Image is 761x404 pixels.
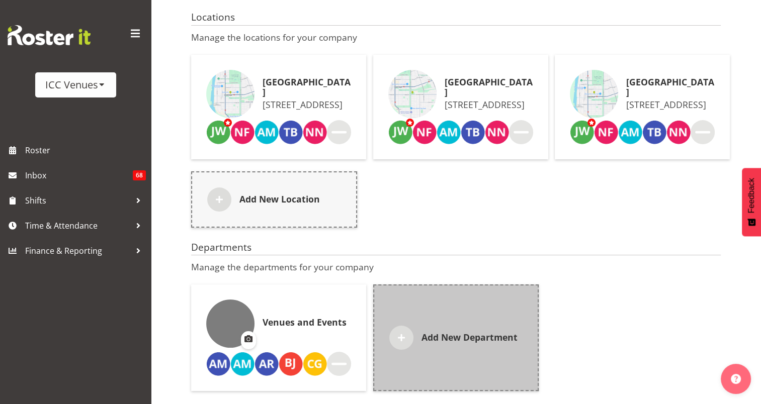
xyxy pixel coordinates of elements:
[642,120,666,144] img: tane-braithwaite11766.jpg
[412,120,437,144] img: nicola-fleming11764.jpg
[8,25,91,45] img: Rosterit website logo
[206,299,255,348] img: placeholder.jpg
[445,77,533,97] h6: [GEOGRAPHIC_DATA]
[255,352,279,376] img: averil-rodgers11768.jpg
[263,99,351,110] p: [STREET_ADDRESS]
[570,70,618,118] img: staticmap
[25,218,131,233] span: Time & Attendance
[691,120,715,144] img: more.jpg
[191,12,721,26] h4: Locations
[742,168,761,236] button: Feedback - Show survey
[509,120,533,144] img: more.jpg
[279,352,303,376] img: brian-jones11770.jpg
[461,120,485,144] img: tane-braithwaite11766.jpg
[327,120,351,144] img: more.jpg
[618,120,642,144] img: angela-molloy11765.jpg
[747,178,756,213] span: Feedback
[388,70,437,118] img: staticmap
[666,120,691,144] img: nikhil-nikhil11767.jpg
[263,77,351,97] h6: [GEOGRAPHIC_DATA]
[570,120,594,144] img: jason-wade11693.jpg
[206,352,230,376] img: aleisha-marsh11776.jpg
[263,318,347,328] h6: Venues and Events
[133,170,146,180] span: 68
[206,120,230,144] img: jason-wade11693.jpg
[255,120,279,144] img: angela-molloy11765.jpg
[421,333,518,343] h6: Add New Department
[191,32,721,43] p: Manage the locations for your company
[25,143,146,158] span: Roster
[25,193,131,208] span: Shifts
[25,168,133,183] span: Inbox
[191,242,721,256] h4: Departments
[279,120,303,144] img: tane-braithwaite11766.jpg
[437,120,461,144] img: angela-molloy11765.jpg
[303,352,327,376] img: carolyn-geraghty11771.jpg
[206,70,255,118] img: staticmap
[594,120,618,144] img: nicola-fleming11764.jpg
[239,194,320,205] h6: Add New Location
[731,374,741,384] img: help-xxl-2.png
[45,77,106,92] div: ICC Venues
[191,261,721,272] p: Manage the departments for your company
[25,243,131,258] span: Finance & Reporting
[230,120,255,144] img: nicola-fleming11764.jpg
[445,99,533,110] p: [STREET_ADDRESS]
[626,77,715,97] h6: [GEOGRAPHIC_DATA]
[230,352,255,376] img: angela-molloy11765.jpg
[485,120,509,144] img: nikhil-nikhil11767.jpg
[327,352,351,376] img: more.jpg
[303,120,327,144] img: nikhil-nikhil11767.jpg
[626,99,715,110] p: [STREET_ADDRESS]
[388,120,412,144] img: jason-wade11693.jpg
